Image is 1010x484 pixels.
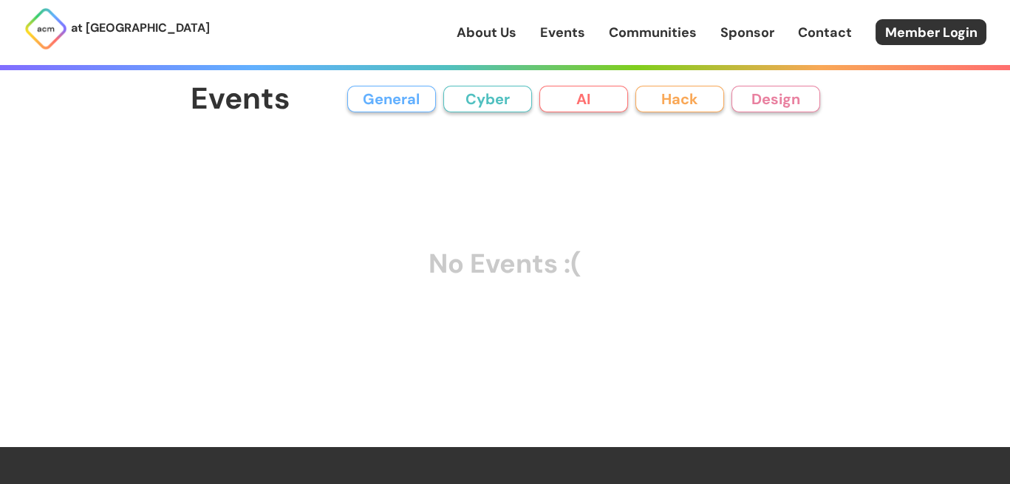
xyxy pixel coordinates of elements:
[457,23,516,42] a: About Us
[798,23,852,42] a: Contact
[720,23,774,42] a: Sponsor
[71,18,210,38] p: at [GEOGRAPHIC_DATA]
[191,143,820,385] div: No Events :(
[876,19,986,45] a: Member Login
[443,86,532,112] button: Cyber
[635,86,724,112] button: Hack
[731,86,820,112] button: Design
[539,86,628,112] button: AI
[24,7,210,51] a: at [GEOGRAPHIC_DATA]
[609,23,697,42] a: Communities
[24,7,68,51] img: ACM Logo
[191,83,290,116] h1: Events
[347,86,436,112] button: General
[540,23,585,42] a: Events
